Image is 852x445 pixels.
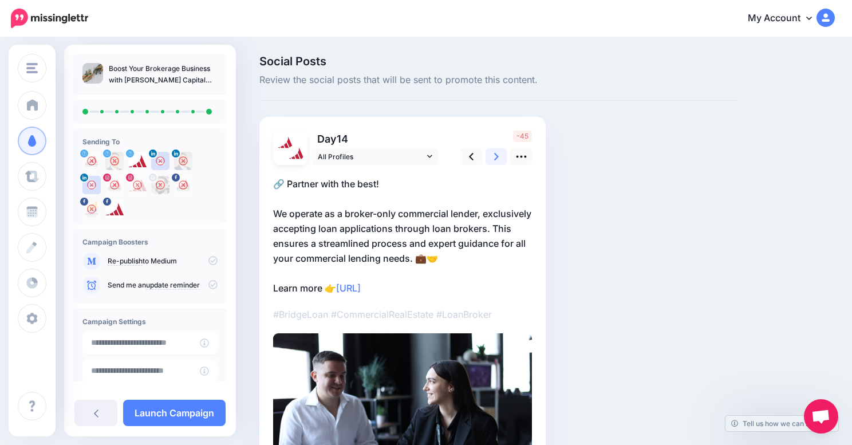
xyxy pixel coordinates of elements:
[128,152,147,170] img: uHQhN9og-81088.jpg
[725,416,838,431] a: Tell us how we can improve
[318,151,424,163] span: All Profiles
[108,256,218,266] p: to Medium
[174,152,192,170] img: 1697939366373-53070.png
[151,152,169,170] img: user_default_image.png
[82,152,101,170] img: 50VdgUgW-53061.jpg
[337,133,348,145] span: 14
[259,73,736,88] span: Review the social posts that will be sent to promote this content.
[174,176,192,194] img: 139866578_252406126248984_2645942510038780565_o-bsa92604.png
[736,5,835,33] a: My Account
[108,280,218,290] p: Send me an
[82,137,218,146] h4: Sending To
[109,63,218,86] p: Boost Your Brokerage Business with [PERSON_NAME] Capital Group: The Best Partner for Loan Brokers...
[105,176,124,194] img: 139980539_404949377236386_7654039712025201215_n-bsa99735.jpg
[273,176,532,296] p: 🔗 Partner with the best! We operate as a broker-only commercial lender, exclusively accepting loa...
[26,63,38,73] img: menu.png
[11,9,88,28] img: Missinglettr
[82,63,103,84] img: f029121f66cefda055d19dfa341ad408_thumb.jpg
[513,131,532,142] span: -45
[108,257,143,266] a: Re-publish
[146,281,200,290] a: update reminder
[804,399,838,434] div: Open chat
[287,145,304,162] img: 399104346_122094394520107808_8742160959740680341_n-bsa152839.jpg
[336,282,361,294] a: [URL]
[273,307,532,322] p: #BridgeLoan #CommercialRealEstate #LoanBroker
[82,176,101,194] img: user_default_image.png
[105,152,124,170] img: IjbVrpdo-53384.jpg
[312,131,440,147] p: Day
[82,317,218,326] h4: Campaign Settings
[82,238,218,246] h4: Campaign Boosters
[277,134,293,151] img: uHQhN9og-81088.jpg
[312,148,438,165] a: All Profiles
[151,176,169,194] img: AOh14Gi6U2qFwbJcko7YeaJC5-05wPS7qTBdfLXosQXYs96-c-62282.png
[105,200,124,218] img: 399104346_122094394520107808_8742160959740680341_n-bsa152839.jpg
[128,176,147,194] img: 396891499_2055313854821908_8073751357811850742_n-bsa149493.jpg
[259,56,736,67] span: Social Posts
[82,200,101,218] img: 457258676_122122104050367836_2857995027218824082_n-bsa149492.jpg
